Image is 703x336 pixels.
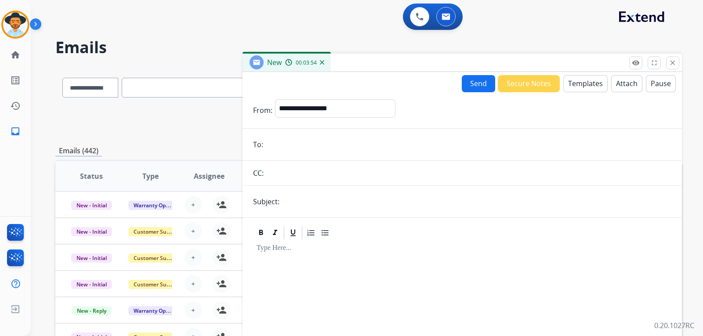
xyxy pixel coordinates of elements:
[71,227,112,236] span: New - Initial
[632,59,640,67] mat-icon: remove_red_eye
[669,59,677,67] mat-icon: close
[55,39,682,56] h2: Emails
[194,171,225,181] span: Assignee
[142,171,159,181] span: Type
[185,222,202,240] button: +
[462,75,495,92] button: Send
[128,306,174,315] span: Warranty Ops
[185,196,202,213] button: +
[10,50,21,60] mat-icon: home
[128,227,185,236] span: Customer Support
[268,226,282,239] div: Italic
[185,301,202,319] button: +
[611,75,642,92] button: Attach
[10,75,21,86] mat-icon: list_alt
[3,12,28,37] img: avatar
[71,280,112,289] span: New - Initial
[71,253,112,263] span: New - Initial
[128,253,185,263] span: Customer Support
[253,196,279,207] p: Subject:
[191,305,195,315] span: +
[654,320,694,331] p: 0.20.1027RC
[216,199,227,210] mat-icon: person_add
[55,145,102,156] p: Emails (442)
[304,226,318,239] div: Ordered List
[267,58,282,67] span: New
[319,226,332,239] div: Bullet List
[253,105,272,116] p: From:
[191,278,195,289] span: +
[286,226,300,239] div: Underline
[563,75,608,92] button: Templates
[253,139,263,150] p: To:
[185,275,202,293] button: +
[646,75,676,92] button: Pause
[253,168,264,178] p: CC:
[10,101,21,111] mat-icon: history
[216,278,227,289] mat-icon: person_add
[216,252,227,263] mat-icon: person_add
[128,201,174,210] span: Warranty Ops
[185,249,202,266] button: +
[216,226,227,236] mat-icon: person_add
[71,201,112,210] span: New - Initial
[296,59,317,66] span: 00:03:54
[498,75,560,92] button: Secure Notes
[254,226,268,239] div: Bold
[191,252,195,263] span: +
[10,126,21,137] mat-icon: inbox
[80,171,103,181] span: Status
[650,59,658,67] mat-icon: fullscreen
[128,280,185,289] span: Customer Support
[72,306,112,315] span: New - Reply
[191,226,195,236] span: +
[216,305,227,315] mat-icon: person_add
[191,199,195,210] span: +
